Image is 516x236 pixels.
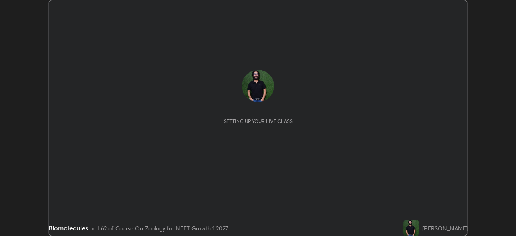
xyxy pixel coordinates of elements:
[403,220,419,236] img: 8be69093bacc48d5a625170d7cbcf919.jpg
[92,224,94,232] div: •
[224,118,293,124] div: Setting up your live class
[98,224,228,232] div: L62 of Course On Zoology for NEET Growth 1 2027
[422,224,468,232] div: [PERSON_NAME]
[242,70,274,102] img: 8be69093bacc48d5a625170d7cbcf919.jpg
[48,223,88,233] div: Biomolecules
